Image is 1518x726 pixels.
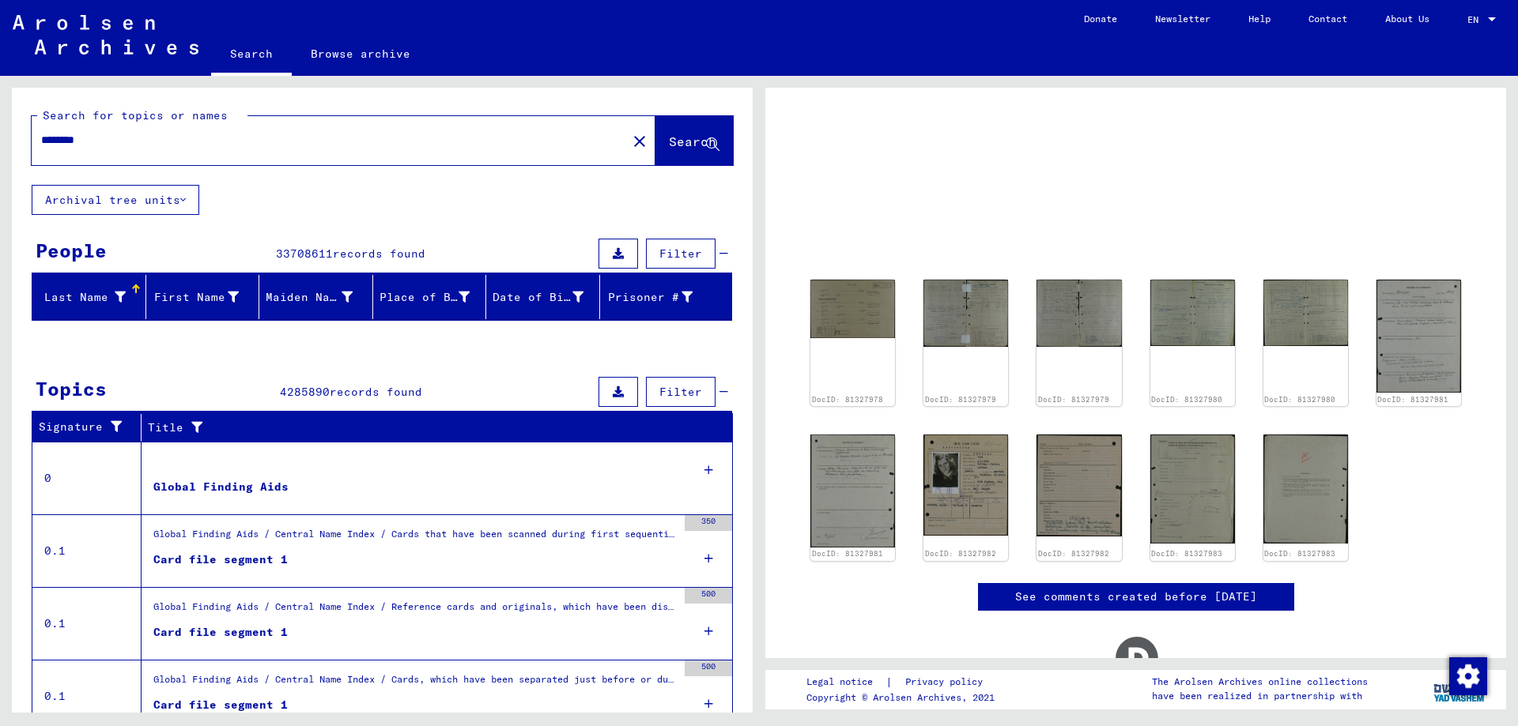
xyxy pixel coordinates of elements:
span: records found [333,246,425,261]
a: DocID: 81327980 [1264,395,1335,404]
div: Signature [39,419,129,435]
a: DocID: 81327979 [925,395,996,404]
div: 500 [685,660,732,676]
img: 001.jpg [1376,280,1461,393]
div: 350 [685,515,732,531]
div: Title [148,415,717,440]
mat-label: Search for topics or names [43,108,228,122]
a: DocID: 81327982 [925,549,996,558]
div: Date of Birth [493,289,583,306]
img: yv_logo.png [1430,669,1490,709]
img: Change consent [1449,657,1487,695]
a: Legal notice [806,674,885,690]
div: Maiden Name [266,284,372,310]
div: Prisoner # [606,284,713,310]
a: DocID: 81327983 [1151,549,1222,558]
div: | [806,674,1002,690]
img: Arolsen_neg.svg [13,15,198,55]
button: Search [655,116,733,165]
img: 002.jpg [1037,280,1121,347]
mat-header-cell: Place of Birth [373,275,487,319]
div: Prisoner # [606,289,693,306]
img: 001.jpg [923,434,1008,536]
a: DocID: 81327983 [1264,549,1335,558]
div: Card file segment 1 [153,551,288,568]
a: Privacy policy [893,674,1002,690]
mat-header-cell: Maiden Name [259,275,373,319]
span: Search [669,134,716,149]
img: 001.jpg [923,280,1008,348]
p: have been realized in partnership with [1152,689,1368,703]
a: DocID: 81327981 [1377,395,1448,404]
span: records found [330,385,422,399]
span: EN [1467,14,1485,25]
td: 0 [32,442,142,514]
mat-header-cell: Prisoner # [600,275,732,319]
div: Last Name [39,284,145,310]
td: 0.1 [32,514,142,587]
button: Archival tree units [32,185,199,215]
mat-header-cell: Last Name [32,275,146,319]
a: See comments created before [DATE] [1015,589,1257,605]
div: Global Finding Aids / Central Name Index / Cards, which have been separated just before or during... [153,672,677,694]
button: Clear [624,125,655,156]
div: Maiden Name [266,289,353,306]
a: DocID: 81327978 [812,395,883,404]
a: DocID: 81327979 [1038,395,1109,404]
a: Browse archive [292,35,429,73]
p: The Arolsen Archives online collections [1152,675,1368,689]
div: First Name [153,289,240,306]
img: 001.jpg [1150,434,1235,544]
span: Filter [659,246,702,261]
a: DocID: 81327980 [1151,395,1222,404]
td: 0.1 [32,587,142,660]
img: 001.jpg [810,280,895,338]
div: Card file segment 1 [153,624,288,641]
div: Card file segment 1 [153,697,288,713]
div: Topics [36,374,107,403]
img: 002.jpg [1263,434,1348,544]
a: DocID: 81327981 [812,549,883,558]
div: Last Name [39,289,126,306]
mat-icon: close [630,132,649,151]
a: DocID: 81327982 [1038,549,1109,558]
img: 002.jpg [1037,434,1121,536]
span: 4285890 [280,385,330,399]
div: Signature [39,415,145,440]
div: 500 [685,588,732,604]
div: Place of Birth [379,284,490,310]
span: 33708611 [276,246,333,261]
button: Filter [646,239,716,269]
img: 002.jpg [1263,280,1348,347]
mat-header-cell: First Name [146,275,260,319]
div: Place of Birth [379,289,470,306]
div: People [36,236,107,265]
mat-header-cell: Date of Birth [486,275,600,319]
div: Date of Birth [493,284,603,310]
div: Global Finding Aids [153,479,289,495]
div: Global Finding Aids / Central Name Index / Cards that have been scanned during first sequential m... [153,527,677,549]
span: Filter [659,385,702,399]
img: 002.jpg [810,434,895,547]
div: Title [148,419,701,436]
img: 001.jpg [1150,280,1235,346]
p: Copyright © Arolsen Archives, 2021 [806,690,1002,705]
a: Search [211,35,292,76]
div: Global Finding Aids / Central Name Index / Reference cards and originals, which have been discove... [153,600,677,622]
button: Filter [646,377,716,407]
div: First Name [153,284,259,310]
